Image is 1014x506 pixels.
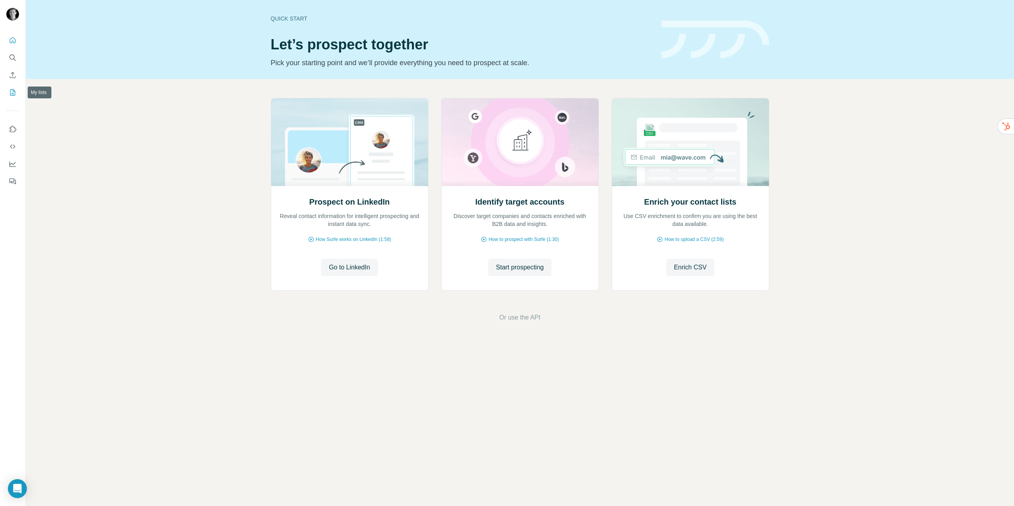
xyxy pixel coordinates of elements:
[674,263,707,272] span: Enrich CSV
[449,212,591,228] p: Discover target companies and contacts enriched with B2B data and insights.
[666,259,715,276] button: Enrich CSV
[271,98,429,186] img: Prospect on LinkedIn
[6,8,19,21] img: Avatar
[279,212,420,228] p: Reveal contact information for intelligent prospecting and instant data sync.
[6,85,19,100] button: My lists
[271,57,652,68] p: Pick your starting point and we’ll provide everything you need to prospect at scale.
[665,236,723,243] span: How to upload a CSV (2:59)
[496,263,544,272] span: Start prospecting
[329,263,370,272] span: Go to LinkedIn
[475,196,565,207] h2: Identify target accounts
[6,122,19,136] button: Use Surfe on LinkedIn
[6,174,19,188] button: Feedback
[499,313,540,322] button: Or use the API
[321,259,378,276] button: Go to LinkedIn
[644,196,736,207] h2: Enrich your contact lists
[441,98,599,186] img: Identify target accounts
[612,98,769,186] img: Enrich your contact lists
[309,196,389,207] h2: Prospect on LinkedIn
[6,68,19,82] button: Enrich CSV
[316,236,391,243] span: How Surfe works on LinkedIn (1:58)
[6,139,19,154] button: Use Surfe API
[488,259,552,276] button: Start prospecting
[6,51,19,65] button: Search
[271,37,652,53] h1: Let’s prospect together
[661,21,769,59] img: banner
[271,15,652,23] div: Quick start
[489,236,559,243] span: How to prospect with Surfe (1:30)
[620,212,761,228] p: Use CSV enrichment to confirm you are using the best data available.
[8,479,27,498] div: Open Intercom Messenger
[6,33,19,47] button: Quick start
[6,157,19,171] button: Dashboard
